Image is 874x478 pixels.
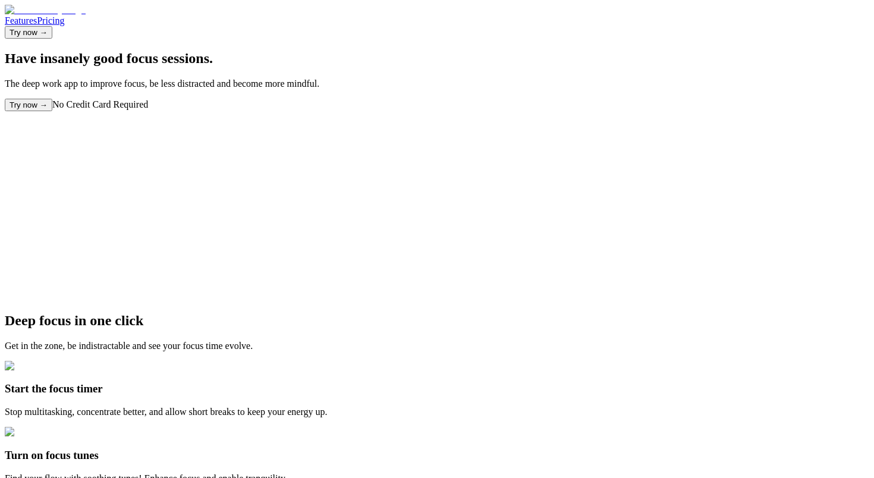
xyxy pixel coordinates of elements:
[5,111,338,298] iframe: YouTube video player
[5,361,84,372] img: Visual focus timer
[5,427,62,438] img: Focus music
[5,407,869,417] p: Stop multitasking, concentrate better, and allow short breaks to keep your energy up.
[5,26,52,39] button: Try now →
[5,5,86,15] img: WorkCalmly Logo
[5,382,869,395] h3: Start the focus timer
[5,78,869,89] p: The deep work app to improve focus, be less distracted and become more mindful.
[5,449,869,462] h3: Turn on focus tunes
[5,313,869,329] h2: Deep focus in one click
[5,99,52,111] button: Try now →
[37,15,64,26] a: Pricing
[5,341,869,351] p: Get in the zone, be indistractable and see your focus time evolve.
[52,99,148,109] span: No Credit Card Required
[5,15,37,26] a: Features
[5,51,869,67] h1: Have insanely good focus sessions.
